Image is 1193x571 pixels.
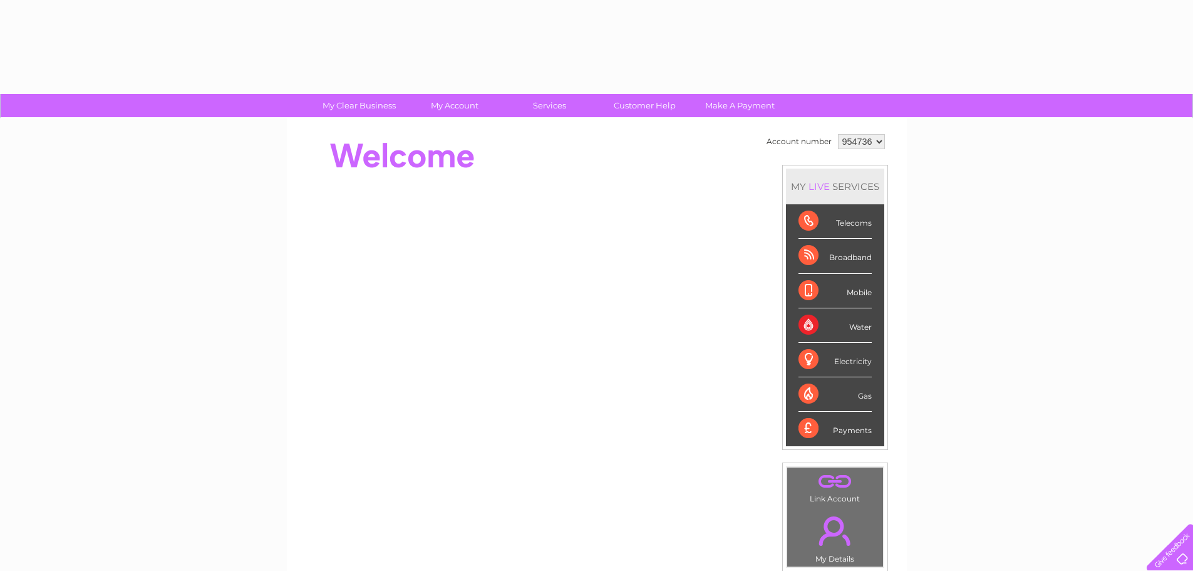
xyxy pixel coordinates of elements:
[798,239,872,273] div: Broadband
[798,274,872,308] div: Mobile
[593,94,696,117] a: Customer Help
[498,94,601,117] a: Services
[763,131,835,152] td: Account number
[790,471,880,493] a: .
[790,509,880,553] a: .
[787,506,884,567] td: My Details
[787,467,884,506] td: Link Account
[798,412,872,446] div: Payments
[786,169,884,204] div: MY SERVICES
[806,181,832,192] div: LIVE
[798,308,872,343] div: Water
[307,94,411,117] a: My Clear Business
[798,343,872,377] div: Electricity
[688,94,792,117] a: Make A Payment
[798,204,872,239] div: Telecoms
[403,94,506,117] a: My Account
[798,377,872,412] div: Gas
